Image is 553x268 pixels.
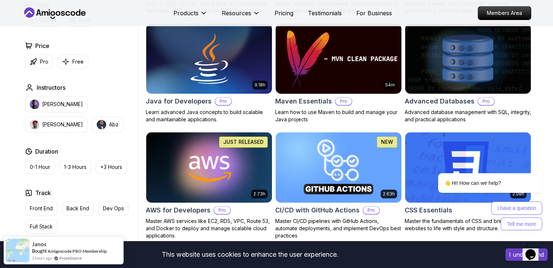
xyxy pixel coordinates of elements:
p: Learn advanced Java concepts to build scalable and maintainable applications. [146,109,272,123]
p: Pro [363,207,379,214]
button: Pro [25,54,53,69]
button: Products [173,9,207,23]
p: 2.63h [383,191,395,197]
button: 0-1 Hour [25,160,55,174]
a: Pricing [275,9,293,17]
p: Advanced database management with SQL, integrity, and practical applications [405,109,531,123]
a: Java for Developers card9.18hJava for DevelopersProLearn advanced Java concepts to build scalable... [146,23,272,123]
p: Front End [30,205,53,212]
button: 1-3 Hours [59,160,91,174]
button: +3 Hours [96,160,127,174]
a: ProveSource [59,255,82,261]
h2: Track [35,188,51,197]
img: instructor img [30,120,39,129]
p: Master AWS services like EC2, RDS, VPC, Route 53, and Docker to deploy and manage scalable cloud ... [146,218,272,239]
p: Master CI/CD pipelines with GitHub Actions, automate deployments, and implement DevOps best pract... [275,218,402,239]
p: Free [72,58,84,65]
a: Maven Essentials card54mMaven EssentialsProLearn how to use Maven to build and manage your Java p... [275,23,402,123]
a: Testimonials [308,9,342,17]
p: Master the fundamentals of CSS and bring your websites to life with style and structure. [405,218,531,232]
p: Members Area [478,7,531,20]
img: Maven Essentials card [272,22,404,96]
iframe: chat widget [522,239,546,261]
img: Java for Developers card [146,24,272,94]
h2: Advanced Databases [405,96,474,106]
button: Back End [62,202,94,215]
img: AWS for Developers card [146,132,272,203]
p: Abz [109,121,119,128]
a: CSS Essentials card2.08hCSS EssentialsMaster the fundamentals of CSS and bring your websites to l... [405,132,531,232]
button: Front End [25,202,57,215]
p: Back End [67,205,89,212]
button: Free [57,54,88,69]
iframe: chat widget [415,116,546,235]
h2: Maven Essentials [275,96,332,106]
p: Pro [336,98,352,105]
p: 0-1 Hour [30,163,50,171]
p: Products [173,9,199,17]
a: AWS for Developers card2.73hJUST RELEASEDAWS for DevelopersProMaster AWS services like EC2, RDS, ... [146,132,272,239]
h2: Instructors [37,83,65,92]
img: Advanced Databases card [405,24,531,94]
p: 9.18h [255,82,265,88]
p: Learn how to use Maven to build and manage your Java projects [275,109,402,123]
img: CSS Essentials card [405,132,531,203]
button: Accept cookies [505,248,548,261]
p: Resources [222,9,251,17]
button: instructor img[PERSON_NAME] [25,96,88,112]
img: instructor img [30,100,39,109]
a: Members Area [478,6,531,20]
p: 2.73h [253,191,265,197]
h2: Price [35,41,49,50]
button: instructor imgAbz [92,117,123,133]
p: Pro [478,98,494,105]
a: Amigoscode PRO Membership [48,248,107,254]
p: 54m [385,82,395,88]
button: Full Stack [25,220,57,234]
p: Dev Ops [103,205,124,212]
a: Advanced Databases cardAdvanced DatabasesProAdvanced database management with SQL, integrity, and... [405,23,531,123]
p: 1-3 Hours [64,163,87,171]
p: JUST RELEASED [223,138,264,146]
h2: Java for Developers [146,96,212,106]
p: Pro [40,58,48,65]
span: 2 hours ago [32,255,52,261]
h2: CSS Essentials [405,205,452,215]
p: Full Stack [30,223,53,230]
p: Pro [214,207,230,214]
a: CI/CD with GitHub Actions card2.63hNEWCI/CD with GitHub ActionsProMaster CI/CD pipelines with Git... [275,132,402,239]
h2: Duration [35,147,58,156]
p: [PERSON_NAME] [42,121,83,128]
span: Janos [32,241,47,247]
button: Resources [222,9,260,23]
div: This website uses cookies to enhance the user experience. [5,247,494,263]
button: instructor img[PERSON_NAME] [25,117,88,133]
a: For Business [356,9,392,17]
p: NEW [381,138,393,146]
p: [PERSON_NAME] [42,101,83,108]
p: +3 Hours [100,163,122,171]
span: Bought [32,248,47,254]
img: provesource social proof notification image [6,239,29,262]
img: instructor img [97,120,106,129]
button: Dev Ops [98,202,129,215]
img: CI/CD with GitHub Actions card [276,132,401,203]
h2: CI/CD with GitHub Actions [275,205,360,215]
p: Pro [215,98,231,105]
h2: AWS for Developers [146,205,211,215]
